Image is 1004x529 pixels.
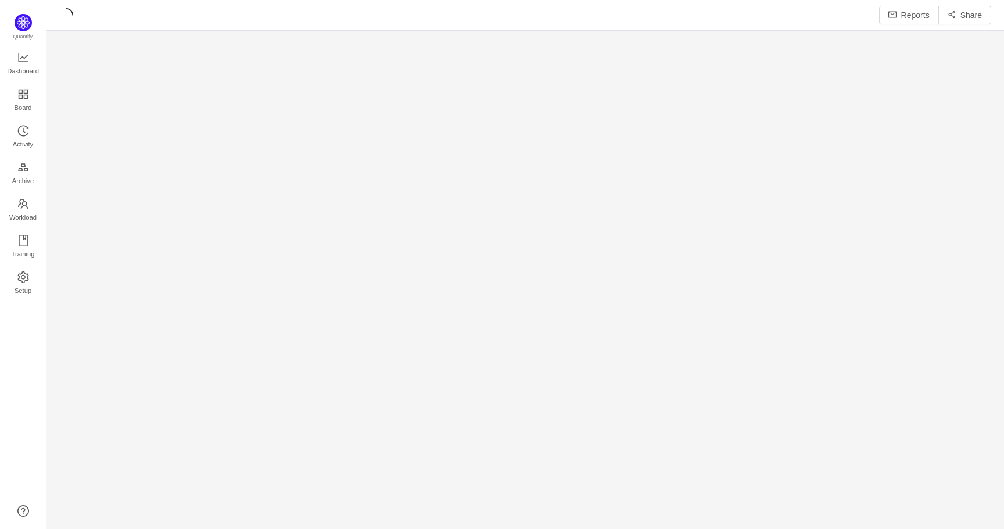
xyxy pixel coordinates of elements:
a: Setup [17,272,29,295]
a: icon: question-circle [17,505,29,517]
a: Workload [17,199,29,222]
img: Quantify [15,14,32,31]
a: Activity [17,126,29,149]
span: Dashboard [7,59,39,83]
i: icon: loading [59,8,73,22]
span: Archive [12,169,34,192]
button: icon: share-altShare [938,6,991,24]
span: Board [15,96,32,119]
i: icon: line-chart [17,52,29,63]
i: icon: appstore [17,88,29,100]
a: Archive [17,162,29,185]
span: Training [11,242,34,266]
i: icon: history [17,125,29,137]
span: Workload [9,206,37,229]
span: Setup [15,279,31,302]
i: icon: gold [17,162,29,173]
span: Activity [13,133,33,156]
span: Quantify [13,34,33,40]
i: icon: book [17,235,29,246]
i: icon: setting [17,271,29,283]
button: icon: mailReports [879,6,939,24]
a: Board [17,89,29,112]
i: icon: team [17,198,29,210]
a: Dashboard [17,52,29,76]
a: Training [17,235,29,259]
